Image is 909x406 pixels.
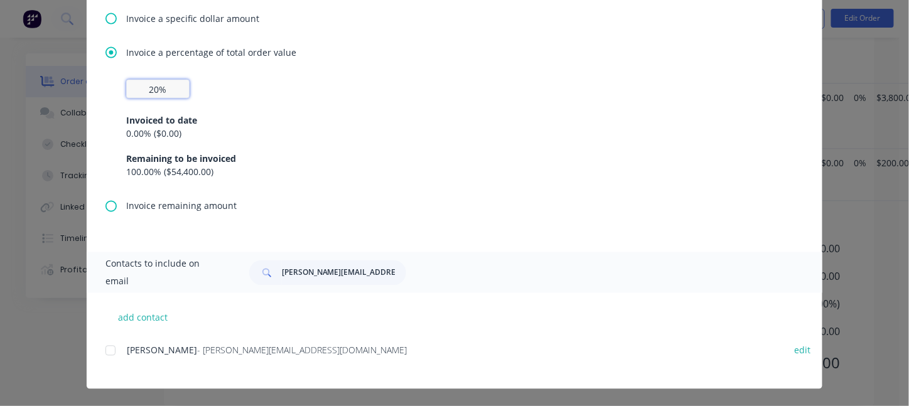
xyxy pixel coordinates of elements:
input: Search... [282,260,406,286]
span: Contacts to include on email [105,255,218,291]
span: [PERSON_NAME] [127,345,197,356]
div: 0.00 % ( $0.00 ) [126,127,783,140]
button: edit [787,342,819,359]
span: Invoice a specific dollar amount [126,12,259,25]
span: - [PERSON_NAME][EMAIL_ADDRESS][DOMAIN_NAME] [197,345,407,356]
div: Invoiced to date [126,114,783,127]
div: Remaining to be invoiced [126,152,783,166]
button: add contact [105,308,181,327]
span: Invoice a percentage of total order value [126,46,296,59]
span: Invoice remaining amount [126,200,237,213]
input: 0% [126,80,190,99]
div: 100.00 % ( $54,400.00 ) [126,166,783,179]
